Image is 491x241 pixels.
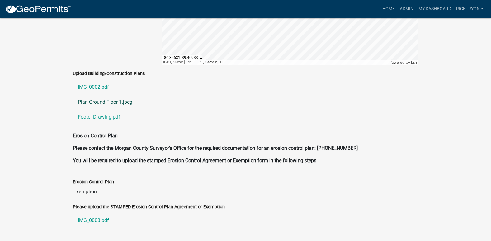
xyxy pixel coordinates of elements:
[380,3,397,15] a: Home
[73,158,318,163] strong: You will be required to upload the stamped Erosion Control Agreement or Exemption form in the fol...
[411,60,417,64] a: Esri
[73,213,418,228] a: IMG_0003.pdf
[397,3,416,15] a: Admin
[73,205,225,209] label: Please upload the STAMPED Erosion Control Plan Agreement or Exemption
[73,110,418,125] a: Footer Drawing.pdf
[454,3,486,15] a: ricktryon
[416,3,454,15] a: My Dashboard
[73,133,118,139] strong: Erosion Control Plan
[73,145,358,151] strong: Please contact the Morgan County Surveyor's Office for the required documentation for an erosion ...
[73,80,418,95] a: IMG_0002.pdf
[73,72,145,76] label: Upload Building/Construction Plans
[73,95,418,110] a: Plan Ground Floor 1.jpeg
[388,60,418,65] div: Powered by
[162,60,388,65] div: IGIO, Maxar | Esri, HERE, Garmin, iPC
[73,180,114,184] label: Erosion Control Plan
